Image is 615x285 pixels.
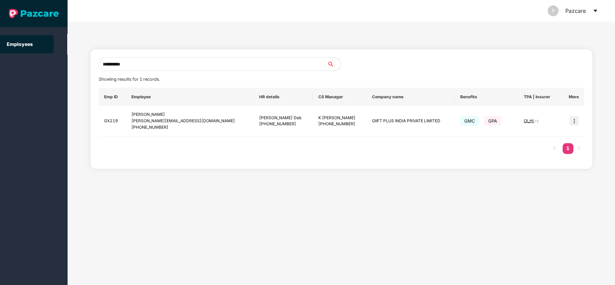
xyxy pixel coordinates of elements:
[518,88,560,106] th: TPA | Insurer
[455,88,518,106] th: Benefits
[560,88,584,106] th: More
[318,121,361,127] div: [PHONE_NUMBER]
[563,143,573,154] li: 1
[549,143,560,154] li: Previous Page
[367,88,455,106] th: Company name
[552,146,557,150] span: left
[99,106,126,136] td: GX219
[126,88,254,106] th: Employee
[552,5,555,16] span: P
[367,106,455,136] td: GIIFT PLUS INDIA PRIVATE LIMITED
[327,61,341,67] span: search
[254,88,313,106] th: HR details
[259,121,307,127] div: [PHONE_NUMBER]
[484,116,501,126] span: GPA
[535,119,539,123] span: + 1
[259,115,307,121] div: [PERSON_NAME] Deb
[131,111,248,118] div: [PERSON_NAME]
[313,88,367,106] th: CS Manager
[99,88,126,106] th: Emp ID
[327,57,341,71] button: search
[460,116,479,126] span: GMC
[524,118,535,123] span: OI_HI
[318,115,361,121] div: K [PERSON_NAME]
[131,124,248,131] div: [PHONE_NUMBER]
[573,143,584,154] li: Next Page
[573,143,584,154] button: right
[7,41,33,47] a: Employees
[99,77,160,82] span: Showing results for 1 records.
[569,116,579,126] img: icon
[549,143,560,154] button: left
[593,8,598,14] span: caret-down
[577,146,581,150] span: right
[563,143,573,153] a: 1
[131,118,248,124] div: [PERSON_NAME][EMAIL_ADDRESS][DOMAIN_NAME]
